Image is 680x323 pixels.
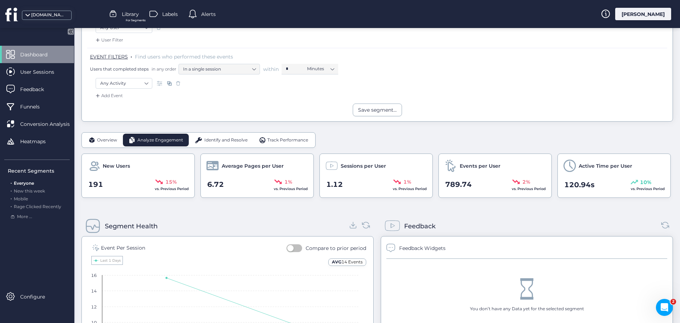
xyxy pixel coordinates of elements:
span: . [131,52,132,59]
span: Library [122,10,139,18]
span: Alerts [201,10,216,18]
div: Feedback [404,221,436,231]
text: 14 [91,288,97,294]
span: Average Pages per User [222,162,284,170]
span: 6.72 [207,179,224,190]
span: 15% [165,178,177,186]
span: Labels [162,10,178,18]
div: Compare to prior period [306,244,366,252]
span: . [11,187,12,194]
span: Rage Clicked Recently [14,204,61,209]
span: Track Performance [267,137,308,144]
span: 10% [640,178,651,186]
div: [DOMAIN_NAME] [31,12,67,18]
span: Sessions per User [341,162,386,170]
span: Users that completed steps [90,66,149,72]
span: 120.94s [564,179,595,190]
span: vs. Previous Period [512,186,546,191]
span: EVENT FILTERS [90,54,128,60]
span: in any order [150,66,176,72]
span: vs. Previous Period [155,186,189,191]
text: 16 [91,273,97,278]
span: Funnels [20,103,50,111]
span: 2 [670,299,676,305]
div: Recent Segments [8,167,70,175]
span: Events per User [460,162,500,170]
span: Dashboard [20,51,58,59]
span: vs. Previous Period [393,186,427,191]
nz-select-item: In a single session [183,64,255,74]
div: Save segment... [358,106,397,114]
span: vs. Previous Period [274,186,308,191]
span: New Users [103,162,130,170]
span: 1.12 [326,179,343,190]
span: Configure [20,293,56,301]
span: For Segments [126,18,146,23]
span: New this week [14,188,45,194]
span: 14 Events [341,259,363,264]
text: 12 [91,304,97,310]
span: 1% [403,178,411,186]
span: Analyze Engagement [137,137,183,144]
div: User Filter [94,37,123,44]
span: 789.74 [445,179,472,190]
span: Identify and Resolve [204,137,248,144]
div: Feedback Widgets [399,244,446,252]
span: 191 [88,179,103,190]
span: Mobile [14,196,28,201]
span: Conversion Analysis [20,120,80,128]
span: vs. Previous Period [631,186,665,191]
span: Find users who performed these events [135,54,233,60]
nz-select-item: Any Activity [100,78,148,89]
div: You don’t have any Data yet for the selected segment [470,306,584,312]
span: Overview [97,137,117,144]
span: . [11,179,12,186]
span: 2% [522,178,530,186]
span: Everyone [14,180,34,186]
text: Last 1 Days [100,258,121,263]
iframe: Intercom live chat [656,299,673,316]
span: Active Time per User [579,162,632,170]
div: AVG [328,258,366,266]
span: 1% [284,178,292,186]
div: Add Event [94,92,123,99]
span: Heatmaps [20,138,56,145]
span: within [263,66,279,73]
span: . [11,202,12,209]
span: Feedback [20,85,55,93]
div: [PERSON_NAME] [615,8,671,20]
div: Segment Health [105,221,158,231]
div: Event Per Session [101,244,145,252]
nz-select-item: Minutes [307,63,334,74]
span: More ... [17,213,32,220]
span: . [11,195,12,201]
span: User Sessions [20,68,65,76]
